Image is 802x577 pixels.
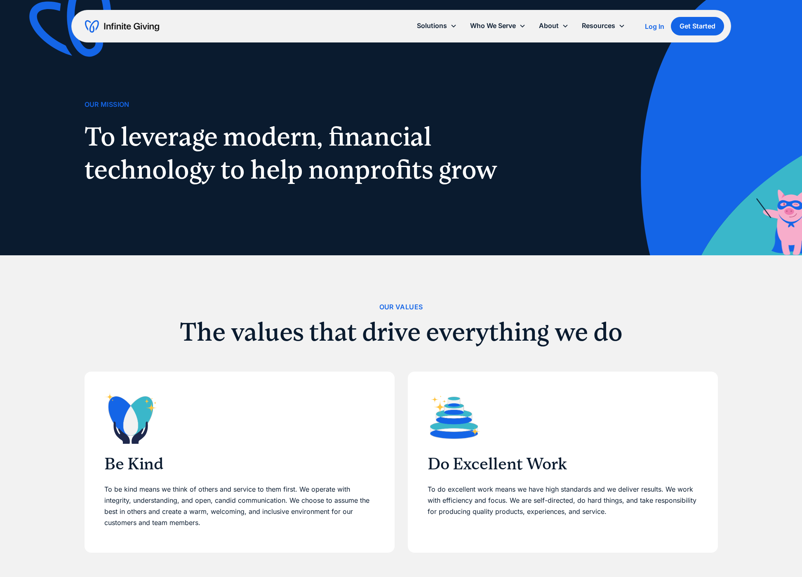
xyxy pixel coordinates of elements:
p: To be kind means we think of others and service to them first. We operate with integrity, underst... [104,484,375,529]
a: Get Started [671,17,724,35]
div: Resources [582,20,615,31]
p: To do excellent work means we have high standards and we deliver results. We work with efficiency... [428,484,698,529]
h2: The values that drive everything we do [85,319,718,345]
div: Our Mission [85,99,129,110]
div: Log In [645,23,664,30]
h3: Be Kind [104,454,375,474]
div: About [539,20,559,31]
div: Solutions [417,20,447,31]
div: Who We Serve [470,20,516,31]
div: About [532,17,575,35]
a: Log In [645,21,664,31]
h1: To leverage modern, financial technology to help nonprofits grow [85,120,507,186]
a: home [85,20,159,33]
div: Solutions [410,17,463,35]
h3: Do Excellent Work [428,454,698,474]
div: Who We Serve [463,17,532,35]
div: Our Values [379,301,423,313]
div: Resources [575,17,632,35]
